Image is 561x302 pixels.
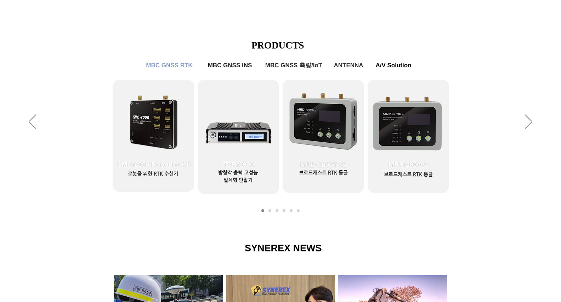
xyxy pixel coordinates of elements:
[297,209,300,212] a: A/V Solution
[113,80,195,189] a: SMC-2000 Robotics Kit
[259,209,302,212] nav: 슬라이드
[29,114,36,130] button: 이전
[203,58,256,73] a: MBC GNSS INS
[300,161,346,169] span: MRD-1000T v2
[389,161,428,169] span: MRP-2000v2
[265,61,322,69] span: MBC GNSS 측량/IoT
[117,161,191,169] span: SMC-2000 Robotics Kit
[268,209,271,212] a: MBC GNSS RTK2
[276,209,278,212] a: MBC GNSS INS
[375,62,411,69] span: A/V Solution
[283,80,364,190] a: MRD-1000T v2
[261,209,264,212] a: MBC GNSS RTK1
[141,58,198,73] a: MBC GNSS RTK
[525,114,532,130] button: 다음
[290,209,293,212] a: ANTENNA
[480,272,561,302] iframe: Wix Chat
[331,58,366,73] a: ANTENNA
[334,62,363,69] span: ANTENNA
[208,62,252,69] span: MBC GNSS INS
[283,209,285,212] a: MBC GNSS 측량/IoT
[260,58,327,73] a: MBC GNSS 측량/IoT
[251,40,304,51] span: PRODUCTS
[198,80,279,189] a: TDR-3000
[245,243,322,253] span: SYNEREX NEWS
[368,80,449,189] a: MRP-2000v2
[223,161,254,169] span: TDR-3000
[370,58,416,73] a: A/V Solution
[146,62,192,69] span: MBC GNSS RTK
